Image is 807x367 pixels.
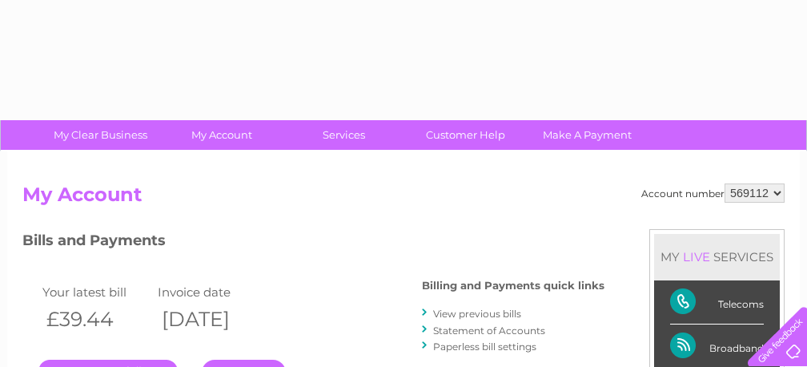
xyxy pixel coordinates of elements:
a: Services [278,120,410,150]
td: Your latest bill [38,281,154,303]
th: [DATE] [154,303,269,336]
a: Statement of Accounts [433,325,545,337]
h3: Bills and Payments [22,229,604,257]
a: View previous bills [433,308,521,320]
h4: Billing and Payments quick links [422,280,604,292]
div: LIVE [680,249,713,264]
a: Paperless bill settings [433,341,536,353]
a: Customer Help [399,120,532,150]
div: Account number [641,183,785,203]
h2: My Account [22,183,785,214]
a: My Clear Business [34,120,167,150]
div: Telecoms [670,280,764,325]
a: My Account [156,120,288,150]
td: Invoice date [154,281,269,303]
a: Make A Payment [521,120,653,150]
div: MY SERVICES [654,234,780,280]
th: £39.44 [38,303,154,336]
